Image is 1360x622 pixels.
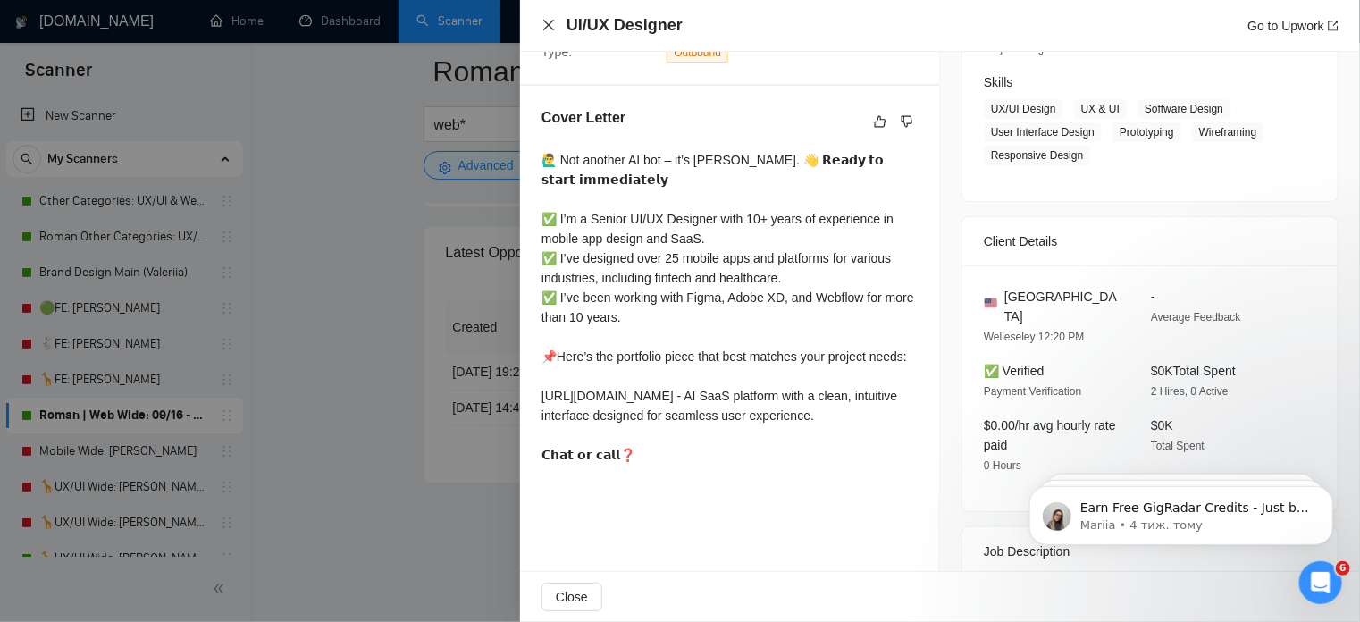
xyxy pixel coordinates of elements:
[984,99,1063,119] span: UX/UI Design
[985,297,997,309] img: 🇺🇸
[541,18,556,33] button: Close
[1336,561,1350,576] span: 6
[567,14,683,37] h4: UI/UX Designer
[984,331,1085,343] span: Welleseley 12:20 PM
[1138,99,1230,119] span: Software Design
[984,122,1102,142] span: User Interface Design
[984,418,1116,452] span: $0.00/hr avg hourly rate paid
[874,114,886,129] span: like
[667,43,728,63] span: Outbound
[1328,21,1339,31] span: export
[541,107,625,129] h5: Cover Letter
[1003,449,1360,574] iframe: Intercom notifications повідомлення
[984,75,1013,89] span: Skills
[1112,122,1181,142] span: Prototyping
[984,459,1021,472] span: 0 Hours
[1151,418,1173,433] span: $0K
[1299,561,1342,604] iframe: Intercom live chat
[541,18,556,32] span: close
[1074,99,1127,119] span: UX & UI
[896,111,918,132] button: dislike
[984,146,1090,165] span: Responsive Design
[984,217,1316,265] div: Client Details
[1151,385,1229,398] span: 2 Hires, 0 Active
[1247,19,1339,33] a: Go to Upworkexport
[1151,440,1205,452] span: Total Spent
[984,364,1045,378] span: ✅ Verified
[556,587,588,607] span: Close
[1151,311,1241,324] span: Average Feedback
[1004,287,1122,326] span: [GEOGRAPHIC_DATA]
[984,527,1316,576] div: Job Description
[541,583,602,611] button: Close
[541,45,572,59] span: Type:
[1192,122,1264,142] span: Wireframing
[541,150,918,465] div: 🙋‍♂️ Not another AI bot – it’s [PERSON_NAME]. 👋 𝗥𝗲𝗮𝗱𝘆 𝘁𝗼 𝘀𝘁𝗮𝗿𝘁 𝗶𝗺𝗺𝗲𝗱𝗶𝗮𝘁𝗲𝗹𝘆 ✅ I’m a Senior UI/UX D...
[1151,290,1155,304] span: -
[869,111,891,132] button: like
[984,385,1081,398] span: Payment Verification
[901,114,913,129] span: dislike
[1151,364,1236,378] span: $0K Total Spent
